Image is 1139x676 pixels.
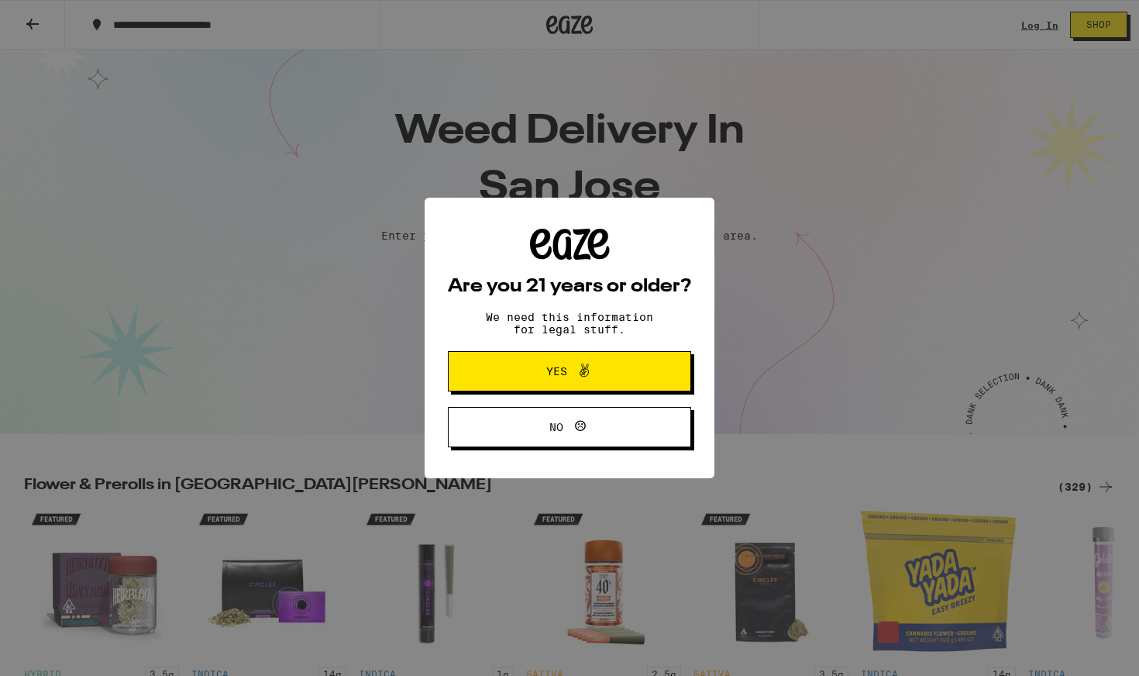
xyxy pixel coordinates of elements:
[546,366,567,377] span: Yes
[549,422,563,433] span: No
[448,278,691,296] h2: Are you 21 years or older?
[448,407,691,447] button: No
[473,311,666,336] p: We need this information for legal stuff.
[448,351,691,391] button: Yes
